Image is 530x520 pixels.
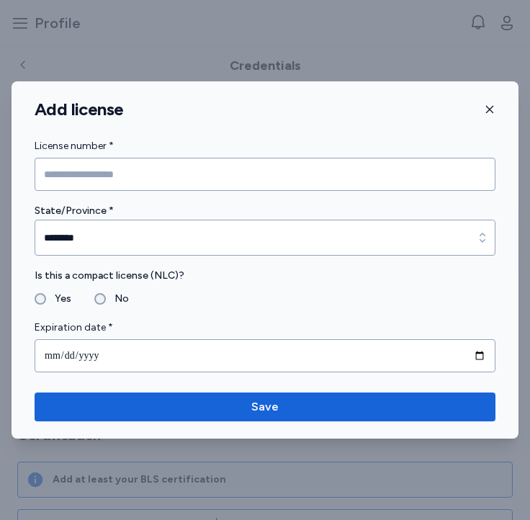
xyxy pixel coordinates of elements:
label: License number * [35,138,495,155]
span: Save [251,398,279,416]
label: Yes [46,290,71,308]
label: No [106,290,129,308]
label: Is this a compact license (NLC)? [35,267,495,284]
div: State/Province * [35,202,495,220]
input: License number * [35,158,495,191]
button: Save [35,393,495,421]
h1: Add license [35,99,123,120]
label: Expiration date * [35,319,495,336]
